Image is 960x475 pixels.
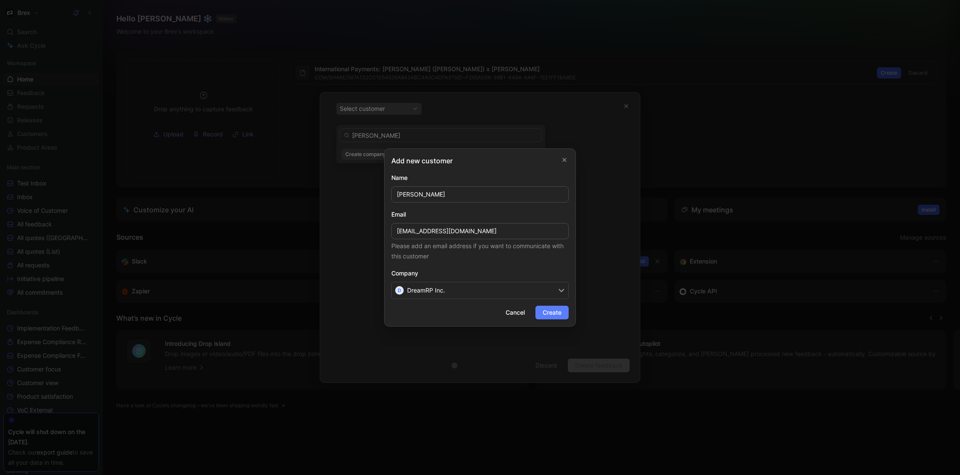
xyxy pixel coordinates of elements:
[391,268,569,278] h2: Company
[391,173,569,183] div: Name
[506,307,525,318] span: Cancel
[391,209,569,220] div: Email
[391,156,453,166] h2: Add new customer
[391,241,569,261] div: Please add an email address if you want to communicate with this customer
[391,186,569,203] input: Customer name
[395,285,445,295] span: DreamRP Inc.
[391,223,569,239] input: Customer email
[498,306,532,319] button: Cancel
[395,286,404,295] div: D
[391,282,569,299] button: DDreamRP Inc.
[535,306,569,319] button: Create
[543,307,561,318] span: Create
